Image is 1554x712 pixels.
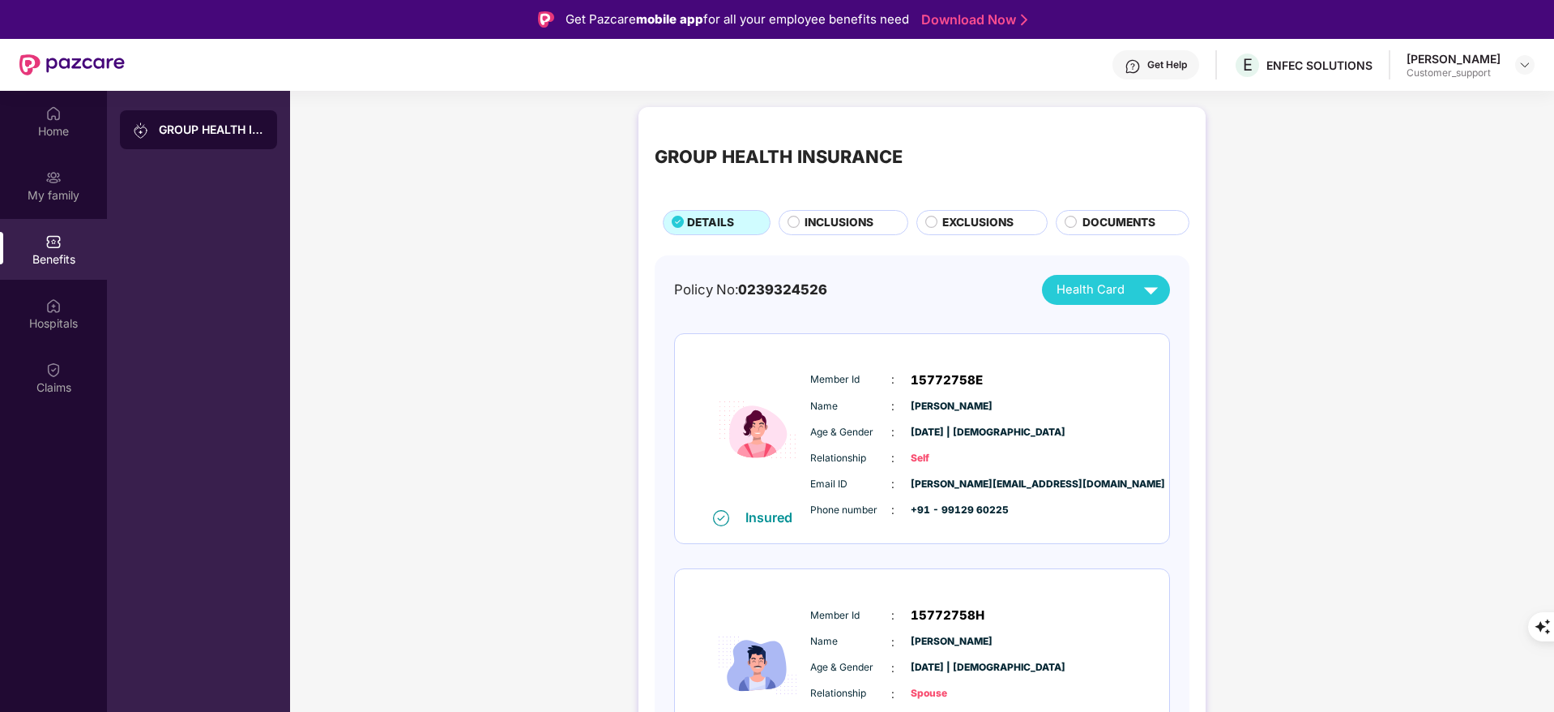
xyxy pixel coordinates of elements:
[911,399,992,414] span: [PERSON_NAME]
[709,351,806,509] img: icon
[891,397,894,415] span: :
[891,685,894,703] span: :
[19,54,125,75] img: New Pazcare Logo
[1518,58,1531,71] img: svg+xml;base64,PHN2ZyBpZD0iRHJvcGRvd24tMzJ4MzIiIHhtbG5zPSJodHRwOi8vd3d3LnczLm9yZy8yMDAwL3N2ZyIgd2...
[891,501,894,519] span: :
[911,477,992,492] span: [PERSON_NAME][EMAIL_ADDRESS][DOMAIN_NAME]
[133,122,149,139] img: svg+xml;base64,PHN2ZyB3aWR0aD0iMjAiIGhlaWdodD0iMjAiIHZpZXdCb3g9IjAgMCAyMCAyMCIgZmlsbD0ibm9uZSIgeG...
[911,660,992,676] span: [DATE] | [DEMOGRAPHIC_DATA]
[891,423,894,441] span: :
[891,475,894,493] span: :
[810,425,891,440] span: Age & Gender
[891,371,894,388] span: :
[1243,55,1253,75] span: E
[921,11,1022,28] a: Download Now
[891,659,894,677] span: :
[738,281,827,298] span: 0239324526
[1082,214,1155,232] span: DOCUMENTS
[1266,58,1373,73] div: ENFEC SOLUTIONS
[655,143,903,170] div: GROUP HEALTH INSURANCE
[1407,66,1501,79] div: Customer_support
[911,451,992,466] span: Self
[891,449,894,467] span: :
[891,633,894,651] span: :
[45,362,62,378] img: svg+xml;base64,PHN2ZyBpZD0iQ2xhaW0iIHhtbG5zPSJodHRwOi8vd3d3LnczLm9yZy8yMDAwL3N2ZyIgd2lkdGg9IjIwIi...
[911,425,992,440] span: [DATE] | [DEMOGRAPHIC_DATA]
[810,451,891,466] span: Relationship
[1125,58,1141,75] img: svg+xml;base64,PHN2ZyBpZD0iSGVscC0zMngzMiIgeG1sbnM9Imh0dHA6Ly93d3cudzMub3JnLzIwMDAvc3ZnIiB3aWR0aD...
[911,503,992,518] span: +91 - 99129 60225
[636,11,703,27] strong: mobile app
[1057,281,1125,299] span: Health Card
[538,11,554,28] img: Logo
[911,606,984,625] span: 15772758H
[810,608,891,624] span: Member Id
[1407,51,1501,66] div: [PERSON_NAME]
[1042,275,1170,305] button: Health Card
[1147,58,1187,71] div: Get Help
[942,214,1014,232] span: EXCLUSIONS
[45,234,62,250] img: svg+xml;base64,PHN2ZyBpZD0iQmVuZWZpdHMiIHhtbG5zPSJodHRwOi8vd3d3LnczLm9yZy8yMDAwL3N2ZyIgd2lkdGg9Ij...
[911,371,983,390] span: 15772758E
[566,10,909,29] div: Get Pazcare for all your employee benefits need
[810,503,891,518] span: Phone number
[1137,276,1165,304] img: svg+xml;base64,PHN2ZyB4bWxucz0iaHR0cDovL3d3dy53My5vcmcvMjAwMC9zdmciIHZpZXdCb3g9IjAgMCAyNCAyNCIgd2...
[805,214,873,232] span: INCLUSIONS
[810,634,891,650] span: Name
[810,660,891,676] span: Age & Gender
[159,122,264,138] div: GROUP HEALTH INSURANCE
[687,214,734,232] span: DETAILS
[810,477,891,492] span: Email ID
[745,509,802,525] div: Insured
[891,607,894,624] span: :
[911,686,992,701] span: Spouse
[45,169,62,186] img: svg+xml;base64,PHN2ZyB3aWR0aD0iMjAiIGhlaWdodD0iMjAiIHZpZXdCb3g9IjAgMCAyMCAyMCIgZmlsbD0ibm9uZSIgeG...
[45,298,62,314] img: svg+xml;base64,PHN2ZyBpZD0iSG9zcGl0YWxzIiB4bWxucz0iaHR0cDovL3d3dy53My5vcmcvMjAwMC9zdmciIHdpZHRoPS...
[810,372,891,388] span: Member Id
[810,399,891,414] span: Name
[674,279,827,300] div: Policy No:
[911,634,992,650] span: [PERSON_NAME]
[713,510,729,526] img: svg+xml;base64,PHN2ZyB4bWxucz0iaHR0cDovL3d3dy53My5vcmcvMjAwMC9zdmciIHdpZHRoPSIxNiIgaGVpZ2h0PSIxNi...
[810,686,891,701] span: Relationship
[1021,11,1027,28] img: Stroke
[45,105,62,122] img: svg+xml;base64,PHN2ZyBpZD0iSG9tZSIgeG1sbnM9Imh0dHA6Ly93d3cudzMub3JnLzIwMDAvc3ZnIiB3aWR0aD0iMjAiIG...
